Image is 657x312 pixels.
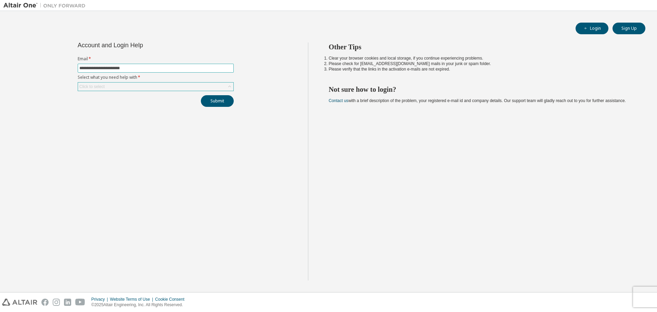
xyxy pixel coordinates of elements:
[78,42,203,48] div: Account and Login Help
[155,297,188,302] div: Cookie Consent
[576,23,608,34] button: Login
[78,83,233,91] div: Click to select
[78,56,234,62] label: Email
[75,299,85,306] img: youtube.svg
[91,297,110,302] div: Privacy
[2,299,37,306] img: altair_logo.svg
[329,98,626,103] span: with a brief description of the problem, your registered e-mail id and company details. Our suppo...
[78,75,234,80] label: Select what you need help with
[329,85,633,94] h2: Not sure how to login?
[53,299,60,306] img: instagram.svg
[329,42,633,51] h2: Other Tips
[329,61,633,66] li: Please check for [EMAIL_ADDRESS][DOMAIN_NAME] mails in your junk or spam folder.
[79,84,105,89] div: Click to select
[41,299,49,306] img: facebook.svg
[91,302,189,308] p: © 2025 Altair Engineering, Inc. All Rights Reserved.
[64,299,71,306] img: linkedin.svg
[329,98,348,103] a: Contact us
[110,297,155,302] div: Website Terms of Use
[3,2,89,9] img: Altair One
[613,23,645,34] button: Sign Up
[201,95,234,107] button: Submit
[329,66,633,72] li: Please verify that the links in the activation e-mails are not expired.
[329,55,633,61] li: Clear your browser cookies and local storage, if you continue experiencing problems.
